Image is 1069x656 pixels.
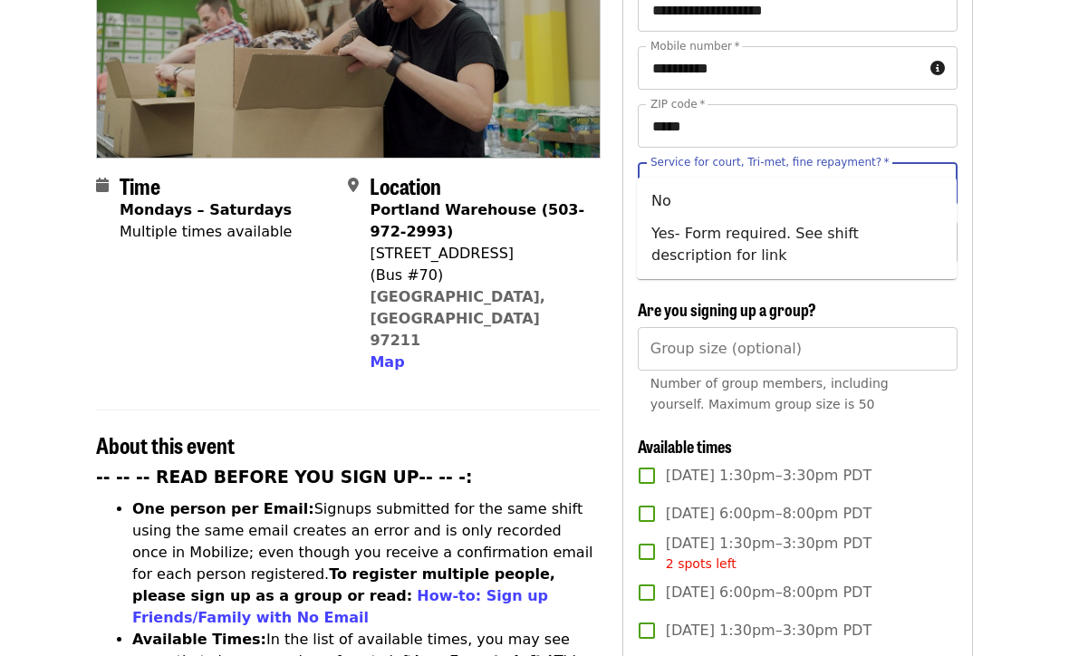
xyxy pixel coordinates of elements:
[638,327,958,371] input: [object Object]
[637,185,957,217] li: No
[120,201,292,218] strong: Mondays – Saturdays
[370,243,585,265] div: [STREET_ADDRESS]
[650,376,889,411] span: Number of group members, including yourself. Maximum group size is 50
[666,533,872,574] span: [DATE] 1:30pm–3:30pm PDT
[666,503,872,525] span: [DATE] 6:00pm–8:00pm PDT
[638,297,816,321] span: Are you signing up a group?
[132,565,555,604] strong: To register multiple people, please sign up as a group or read:
[650,157,890,168] label: Service for court, Tri-met, fine repayment?
[666,465,872,487] span: [DATE] 1:30pm–3:30pm PDT
[637,217,957,272] li: Yes- Form required. See shift description for link
[370,352,404,373] button: Map
[370,265,585,286] div: (Bus #70)
[120,221,292,243] div: Multiple times available
[120,169,160,201] span: Time
[370,288,545,349] a: [GEOGRAPHIC_DATA], [GEOGRAPHIC_DATA] 97211
[348,177,359,194] i: map-marker-alt icon
[132,587,548,626] a: How-to: Sign up Friends/Family with No Email
[666,582,872,603] span: [DATE] 6:00pm–8:00pm PDT
[370,201,584,240] strong: Portland Warehouse (503-972-2993)
[638,46,923,90] input: Mobile number
[650,99,705,110] label: ZIP code
[132,500,314,517] strong: One person per Email:
[638,434,732,458] span: Available times
[666,556,737,571] span: 2 spots left
[370,353,404,371] span: Map
[902,171,928,197] button: Clear
[96,468,473,487] strong: -- -- -- READ BEFORE YOU SIGN UP-- -- -:
[666,620,872,642] span: [DATE] 1:30pm–3:30pm PDT
[96,177,109,194] i: calendar icon
[132,631,266,648] strong: Available Times:
[926,171,951,197] button: Close
[650,41,739,52] label: Mobile number
[930,60,945,77] i: circle-info icon
[132,498,601,629] li: Signups submitted for the same shift using the same email creates an error and is only recorded o...
[638,104,958,148] input: ZIP code
[370,169,441,201] span: Location
[96,429,235,460] span: About this event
